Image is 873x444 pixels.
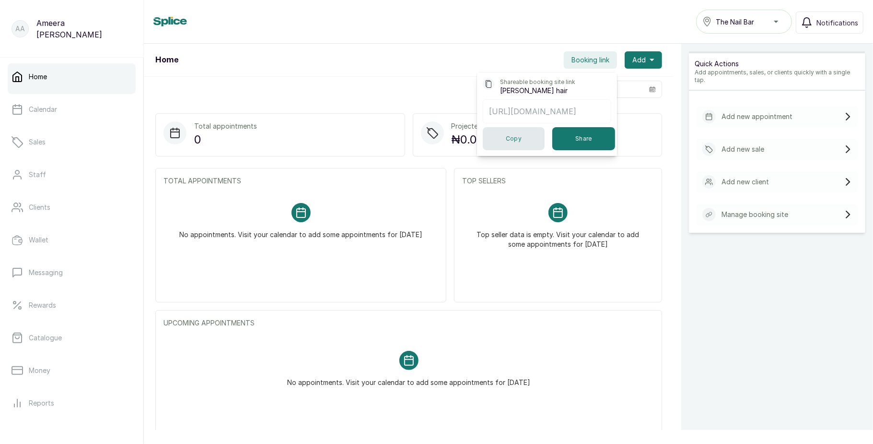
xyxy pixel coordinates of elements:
span: Booking link [571,55,609,65]
span: Notifications [816,18,858,28]
p: Messaging [29,268,63,277]
p: Total appointments [194,121,257,131]
button: Booking link [564,51,617,69]
p: Staff [29,170,46,180]
p: Reports [29,398,54,408]
p: TOP SELLERS [462,176,654,186]
p: No appointments. Visit your calendar to add some appointments for [DATE] [287,370,530,387]
button: Add [625,51,662,69]
p: TOTAL APPOINTMENTS [163,176,438,186]
p: Rewards [29,300,56,310]
p: Money [29,366,50,375]
a: Sales [8,129,136,156]
p: Add new client [722,177,769,187]
p: Wallet [29,235,48,245]
a: Catalogue [8,324,136,351]
a: Messaging [8,259,136,286]
h1: Home [155,54,178,66]
span: Add [632,55,646,65]
p: UPCOMING APPOINTMENTS [163,318,654,328]
p: Projected sales [452,121,501,131]
a: Rewards [8,292,136,319]
p: Add appointments, sales, or clients quickly with a single tap. [695,69,860,84]
button: Share [552,127,615,150]
p: Quick Actions [695,59,860,69]
p: [URL][DOMAIN_NAME] [489,106,605,117]
a: Reports [8,390,136,417]
a: Clients [8,194,136,221]
p: 0 [194,131,257,148]
p: Home [29,72,47,82]
p: Calendar [29,105,57,114]
a: Money [8,357,136,384]
a: Wallet [8,227,136,253]
svg: calendar [649,86,656,93]
p: No appointments. Visit your calendar to add some appointments for [DATE] [179,222,422,240]
p: Shareable booking site link [500,78,575,86]
p: Top seller data is empty. Visit your calendar to add some appointments for [DATE] [474,222,642,249]
a: Home [8,63,136,90]
p: [PERSON_NAME] hair [500,86,568,96]
p: Clients [29,203,50,212]
a: Calendar [8,96,136,123]
button: Notifications [796,12,863,34]
span: The Nail Bar [716,17,754,27]
p: ₦0.00 [452,131,501,148]
button: The Nail Bar [696,10,792,34]
button: Copy [483,127,545,150]
div: Booking link [477,72,617,156]
p: Catalogue [29,333,62,343]
p: Manage booking site [722,210,788,219]
a: Staff [8,161,136,188]
p: Add new appointment [722,112,792,121]
p: Sales [29,137,46,147]
p: AA [15,24,25,34]
p: Add new sale [722,144,764,154]
p: Ameera [PERSON_NAME] [36,17,132,40]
